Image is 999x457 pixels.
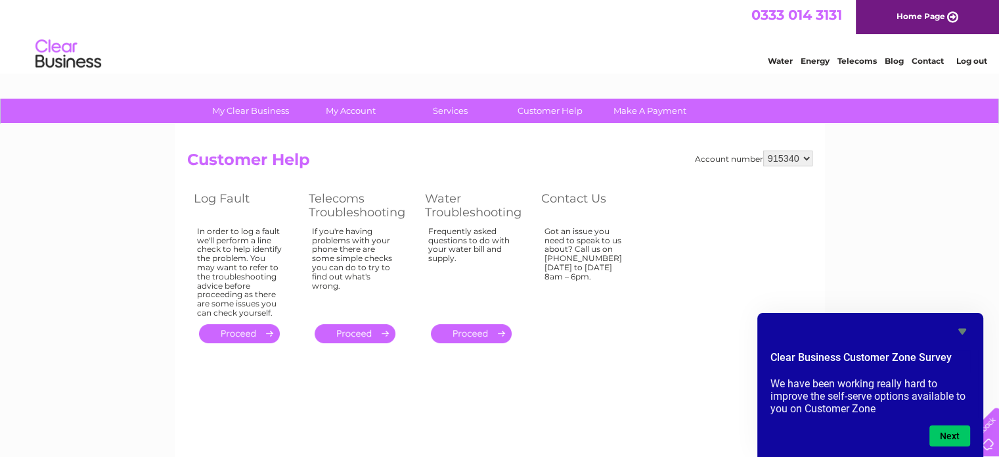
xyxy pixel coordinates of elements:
[431,324,512,343] a: .
[954,324,970,339] button: Hide survey
[956,56,987,66] a: Log out
[535,188,650,223] th: Contact Us
[302,188,418,223] th: Telecoms Troubleshooting
[196,99,305,123] a: My Clear Business
[912,56,944,66] a: Contact
[418,188,535,223] th: Water Troubleshooting
[837,56,877,66] a: Telecoms
[315,324,395,343] a: .
[199,324,280,343] a: .
[885,56,904,66] a: Blog
[190,7,810,64] div: Clear Business is a trading name of Verastar Limited (registered in [GEOGRAPHIC_DATA] No. 3667643...
[187,151,812,176] h2: Customer Help
[35,34,102,74] img: logo.png
[768,56,793,66] a: Water
[197,227,282,318] div: In order to log a fault we'll perform a line check to help identify the problem. You may want to ...
[396,99,504,123] a: Services
[544,227,630,312] div: Got an issue you need to speak to us about? Call us on [PHONE_NUMBER] [DATE] to [DATE] 8am – 6pm.
[751,7,842,23] a: 0333 014 3131
[312,227,399,312] div: If you're having problems with your phone there are some simple checks you can do to try to find ...
[187,188,302,223] th: Log Fault
[428,227,515,312] div: Frequently asked questions to do with your water bill and supply.
[695,151,812,166] div: Account number
[770,350,970,372] h2: Clear Business Customer Zone Survey
[296,99,405,123] a: My Account
[801,56,830,66] a: Energy
[770,324,970,446] div: Clear Business Customer Zone Survey
[929,425,970,446] button: Next question
[596,99,704,123] a: Make A Payment
[770,377,970,415] p: We have been working really hard to improve the self-serve options available to you on Customer Zone
[496,99,604,123] a: Customer Help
